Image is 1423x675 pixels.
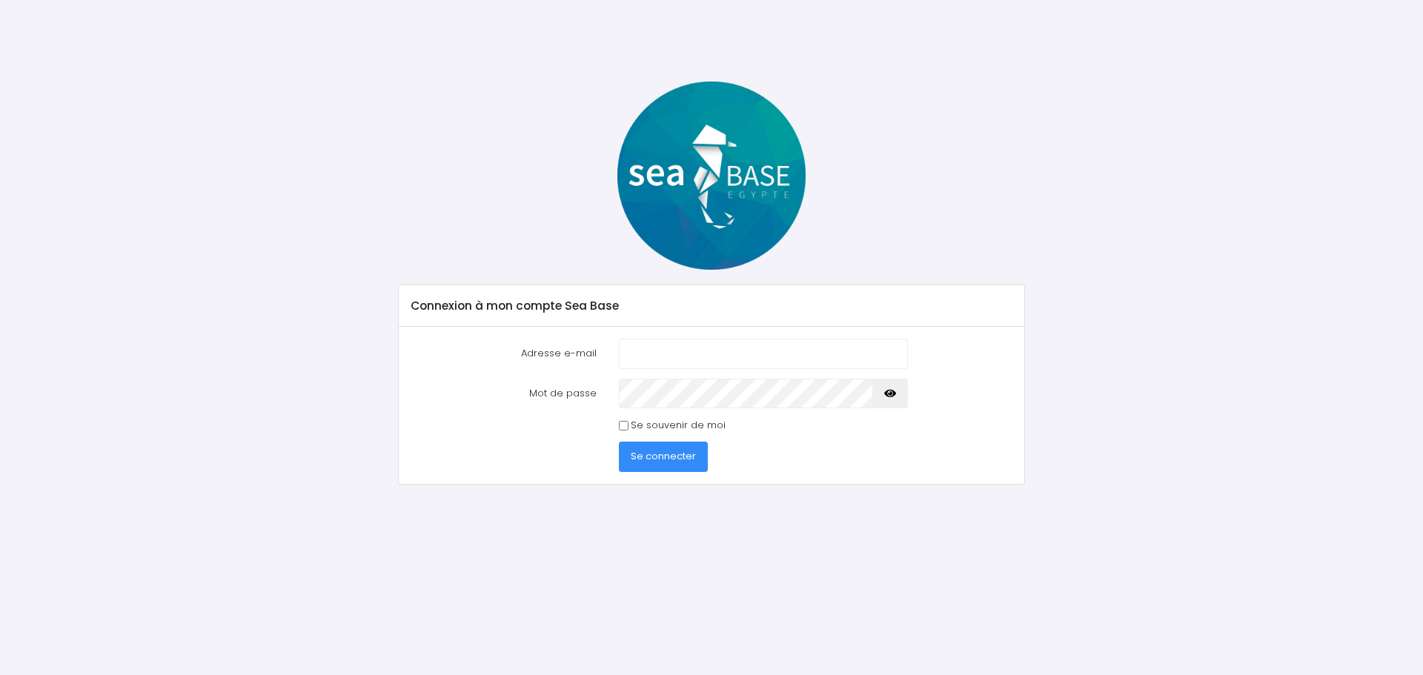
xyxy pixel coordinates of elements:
span: Se connecter [631,449,696,463]
label: Adresse e-mail [400,339,608,368]
label: Se souvenir de moi [631,418,726,433]
button: Se connecter [619,442,708,471]
label: Mot de passe [400,379,608,408]
div: Connexion à mon compte Sea Base [399,285,1024,327]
